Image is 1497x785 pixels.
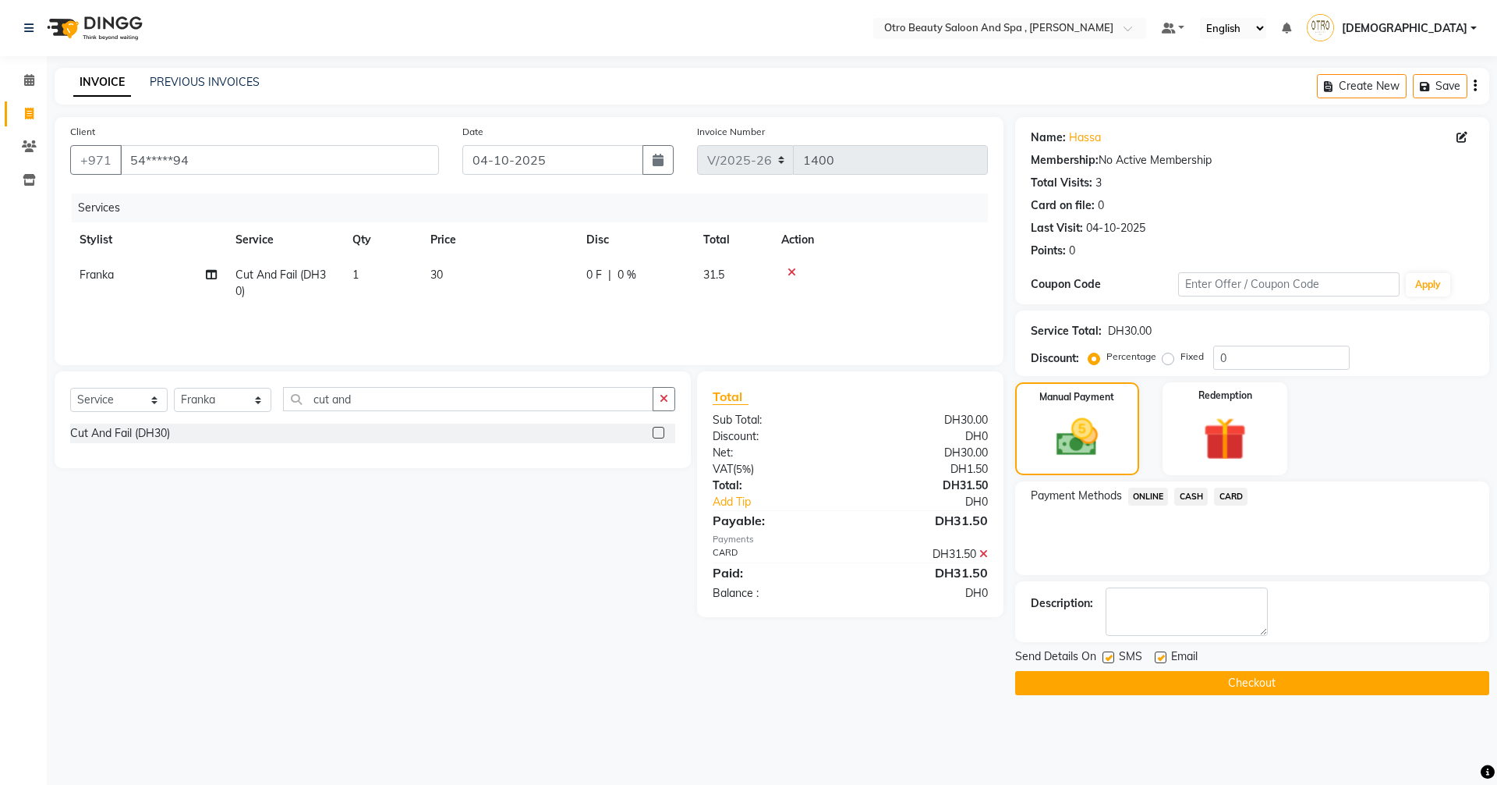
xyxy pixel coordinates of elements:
button: Save [1413,74,1467,98]
div: Cut And Fail (DH30) [70,425,170,442]
th: Price [421,222,577,258]
div: Discount: [1031,350,1079,367]
div: DH30.00 [850,445,999,461]
div: Services [72,194,1000,222]
div: Sub Total: [701,412,850,428]
div: Name: [1031,130,1066,146]
input: Enter Offer / Coupon Code [1178,272,1400,297]
div: DH1.50 [850,461,999,478]
span: 0 F [586,267,602,283]
span: [DEMOGRAPHIC_DATA] [1342,20,1467,37]
th: Stylist [70,222,226,258]
label: Manual Payment [1039,390,1114,404]
div: DH0 [850,428,999,445]
img: _cash.svg [1043,414,1111,461]
div: DH0 [850,585,999,602]
div: DH31.50 [850,478,999,494]
th: Action [772,222,988,258]
div: ( ) [701,461,850,478]
span: SMS [1119,648,1142,668]
label: Invoice Number [697,125,765,139]
div: Membership: [1031,152,1099,169]
button: Create New [1317,74,1407,98]
img: _gift.svg [1190,412,1260,466]
div: Total: [701,478,850,494]
button: +971 [70,145,122,175]
th: Service [226,222,343,258]
div: No Active Membership [1031,152,1474,169]
span: 1 [352,268,359,282]
div: 04-10-2025 [1086,220,1145,236]
div: Net: [701,445,850,461]
label: Client [70,125,95,139]
th: Disc [577,222,694,258]
div: Paid: [701,563,850,582]
input: Search by Name/Mobile/Email/Code [120,145,439,175]
th: Qty [343,222,421,258]
label: Percentage [1106,350,1156,364]
span: 0 % [618,267,636,283]
div: Total Visits: [1031,175,1092,191]
a: INVOICE [73,69,131,97]
div: DH30.00 [1108,323,1152,339]
label: Fixed [1180,350,1204,364]
span: CARD [1214,488,1247,506]
span: Franka [80,268,114,282]
span: Send Details On [1015,648,1096,668]
a: PREVIOUS INVOICES [150,75,260,89]
span: Email [1171,648,1198,668]
span: 31.5 [703,268,724,282]
div: CARD [701,546,850,563]
div: Card on file: [1031,197,1095,214]
label: Redemption [1198,389,1252,403]
div: Payable: [701,511,850,530]
div: 0 [1098,197,1104,214]
div: Service Total: [1031,323,1102,339]
div: Balance : [701,585,850,602]
div: DH31.50 [850,546,999,563]
div: Points: [1031,243,1066,259]
label: Date [462,125,483,139]
th: Total [694,222,772,258]
a: Add Tip [701,494,875,510]
span: Cut And Fail (DH30) [235,268,326,298]
button: Checkout [1015,671,1489,695]
a: Hassa [1069,130,1101,146]
span: Total [713,389,748,405]
div: DH30.00 [850,412,999,428]
span: ONLINE [1128,488,1169,506]
input: Search or Scan [283,387,653,411]
span: 30 [430,268,443,282]
span: 5% [736,463,751,475]
div: Coupon Code [1031,276,1178,293]
span: CASH [1174,488,1208,506]
img: Sunita [1307,14,1334,41]
div: Description: [1031,595,1093,612]
div: Discount: [701,428,850,445]
span: Payment Methods [1031,488,1122,504]
div: 0 [1069,243,1075,259]
span: VAT [713,462,733,476]
button: Apply [1406,273,1450,297]
div: DH0 [875,494,999,510]
div: Last Visit: [1031,220,1083,236]
div: DH31.50 [850,511,999,530]
div: 3 [1095,175,1102,191]
div: Payments [713,533,988,546]
img: logo [40,6,147,50]
div: DH31.50 [850,563,999,582]
span: | [608,267,611,283]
